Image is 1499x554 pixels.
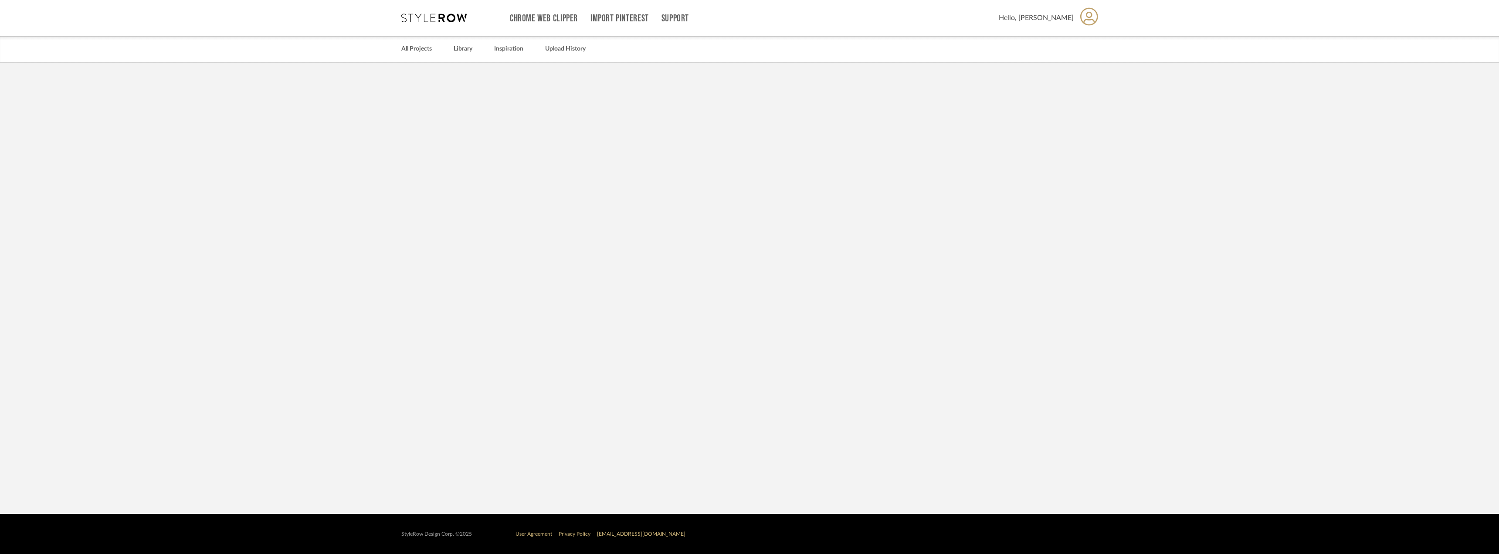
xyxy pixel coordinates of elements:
a: Import Pinterest [590,15,649,22]
a: Upload History [545,43,586,55]
a: Support [661,15,689,22]
a: All Projects [401,43,432,55]
span: Hello, [PERSON_NAME] [999,13,1074,23]
a: Inspiration [494,43,523,55]
div: StyleRow Design Corp. ©2025 [401,531,472,537]
a: Library [454,43,472,55]
a: Chrome Web Clipper [510,15,578,22]
a: User Agreement [515,531,552,537]
a: [EMAIL_ADDRESS][DOMAIN_NAME] [597,531,685,537]
a: Privacy Policy [559,531,590,537]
